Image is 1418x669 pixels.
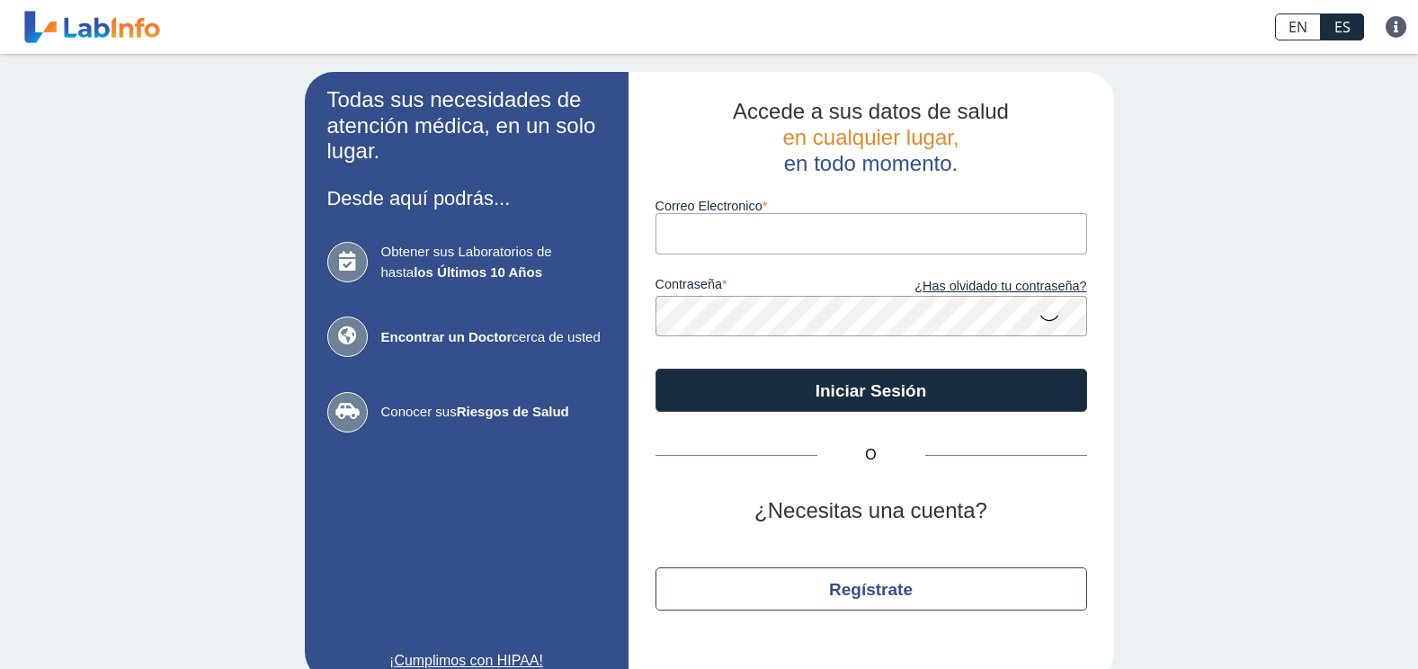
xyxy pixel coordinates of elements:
button: Iniciar Sesión [655,369,1087,412]
h2: Todas sus necesidades de atención médica, en un solo lugar. [327,87,606,165]
span: cerca de usted [381,327,606,348]
b: los Últimos 10 Años [414,264,542,280]
a: ES [1321,13,1364,40]
a: ¿Has olvidado tu contraseña? [871,277,1087,297]
a: EN [1275,13,1321,40]
b: Riesgos de Salud [457,404,569,419]
span: Accede a sus datos de salud [733,99,1009,123]
span: Obtener sus Laboratorios de hasta [381,242,606,282]
b: Encontrar un Doctor [381,329,513,344]
label: contraseña [655,277,871,297]
label: Correo Electronico [655,199,1087,213]
span: en todo momento. [784,151,958,175]
span: Conocer sus [381,402,606,423]
button: Regístrate [655,567,1087,611]
span: en cualquier lugar, [782,125,959,149]
span: O [817,444,925,466]
h3: Desde aquí podrás... [327,187,606,210]
h2: ¿Necesitas una cuenta? [655,498,1087,524]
